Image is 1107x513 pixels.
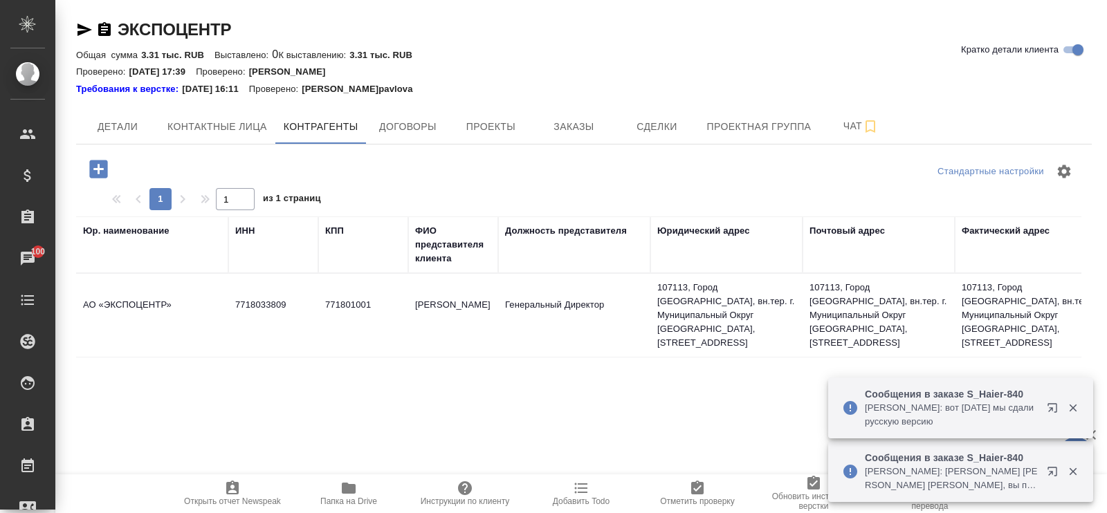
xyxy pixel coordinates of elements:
[23,245,54,259] span: 100
[865,387,1038,401] p: Сообщения в заказе S_Haier-840
[955,274,1107,357] td: 107113, Город [GEOGRAPHIC_DATA], вн.тер. г. Муниципальный Округ [GEOGRAPHIC_DATA], [STREET_ADDRESS]
[141,50,214,60] p: 3.31 тыс. RUB
[505,224,627,238] div: Должность представителя
[657,224,750,238] div: Юридический адрес
[302,82,423,96] p: [PERSON_NAME]pavlova
[457,118,524,136] span: Проекты
[865,401,1038,429] p: [PERSON_NAME]: вот [DATE] мы сдали русскую версию
[374,118,441,136] span: Договоры
[962,224,1050,238] div: Фактический адрес
[182,82,249,96] p: [DATE] 16:11
[756,474,872,513] button: Обновить инструкции верстки
[235,224,255,238] div: ИНН
[421,496,510,506] span: Инструкции по клиенту
[76,50,141,60] p: Общая сумма
[407,474,523,513] button: Инструкции по клиенту
[523,474,639,513] button: Добавить Todo
[76,82,182,96] a: Требования к верстке:
[1039,458,1072,491] button: Открыть в новой вкладке
[803,274,955,357] td: 107113, Город [GEOGRAPHIC_DATA], вн.тер. г. Муниципальный Округ [GEOGRAPHIC_DATA], [STREET_ADDRESS]
[408,291,498,339] td: [PERSON_NAME]
[167,118,267,136] span: Контактные лица
[184,496,281,506] span: Открыть отчет Newspeak
[278,50,349,60] p: К выставлению:
[764,492,863,511] span: Обновить инструкции верстки
[660,496,734,506] span: Отметить проверку
[865,465,1038,492] p: [PERSON_NAME]: [PERSON_NAME] [PERSON_NAME] [PERSON_NAME], вы присылали версию только на казахском...
[827,118,894,135] span: Чат
[291,474,407,513] button: Папка на Drive
[129,66,196,77] p: [DATE] 17:39
[76,66,129,77] p: Проверено:
[3,241,52,276] a: 100
[249,66,336,77] p: [PERSON_NAME]
[80,155,118,183] button: Добавить контрагента
[934,161,1047,183] div: split button
[76,291,228,339] td: АО «ЭКСПОЦЕНТР»
[174,474,291,513] button: Открыть отчет Newspeak
[83,224,170,238] div: Юр. наименование
[118,20,231,39] a: ЭКСПОЦЕНТР
[809,224,885,238] div: Почтовый адрес
[553,496,610,506] span: Добавить Todo
[214,50,272,60] p: Выставлено:
[284,118,358,136] span: Контрагенты
[650,274,803,357] td: 107113, Город [GEOGRAPHIC_DATA], вн.тер. г. Муниципальный Округ [GEOGRAPHIC_DATA], [STREET_ADDRESS]
[498,291,650,339] td: Генеральный Директор
[96,21,113,38] button: Скопировать ссылку
[325,224,344,238] div: КПП
[1059,465,1087,478] button: Закрыть
[263,190,321,210] span: из 1 страниц
[639,474,756,513] button: Отметить проверку
[76,46,1092,63] div: 0
[540,118,607,136] span: Заказы
[349,50,423,60] p: 3.31 тыс. RUB
[84,118,151,136] span: Детали
[865,451,1038,465] p: Сообщения в заказе S_Haier-840
[961,43,1059,57] span: Кратко детали клиента
[76,82,182,96] div: Нажми, чтобы открыть папку с инструкцией
[196,66,249,77] p: Проверено:
[1039,394,1072,427] button: Открыть в новой вкладке
[249,82,302,96] p: Проверено:
[1059,402,1087,414] button: Закрыть
[76,21,93,38] button: Скопировать ссылку для ЯМессенджера
[623,118,690,136] span: Сделки
[318,291,408,339] td: 771801001
[415,224,491,265] div: ФИО представителя клиента
[862,118,879,135] svg: Подписаться
[706,118,811,136] span: Проектная группа
[228,291,318,339] td: 7718033809
[320,496,377,506] span: Папка на Drive
[1047,155,1081,188] span: Настроить таблицу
